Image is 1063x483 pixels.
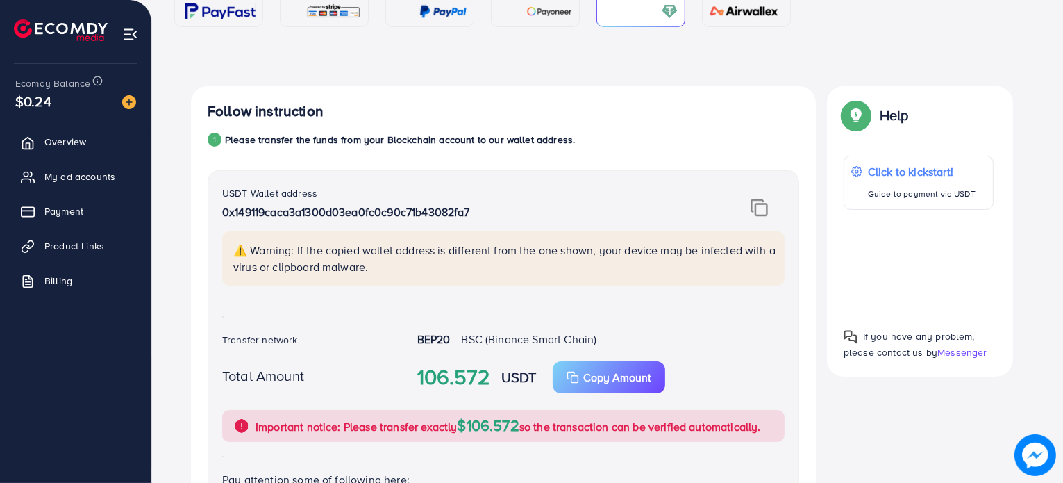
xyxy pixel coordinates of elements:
span: BSC (Binance Smart Chain) [461,331,596,347]
a: Product Links [10,232,141,260]
span: Payment [44,204,83,218]
img: card [185,3,256,19]
p: Please transfer the funds from your Blockchain account to our wallet address. [225,131,575,148]
img: card [419,3,467,19]
p: Help [880,107,909,124]
img: image [1014,434,1056,476]
p: ⚠️ Warning: If the copied wallet address is different from the one shown, your device may be infe... [233,242,776,275]
img: logo [14,19,108,41]
span: Product Links [44,239,104,253]
p: Important notice: Please transfer exactly so the transaction can be verified automatically. [256,417,761,435]
img: Popup guide [844,330,857,344]
span: Messenger [937,345,987,359]
p: 0x149119caca3a1300d03ea0fc0c90c71b43082fa7 [222,204,687,220]
label: Total Amount [222,366,304,386]
h4: Follow instruction [208,103,324,120]
span: If you have any problem, please contact us by [844,329,975,359]
img: card [526,3,572,19]
a: Overview [10,128,141,156]
strong: 106.572 [417,362,490,393]
img: img [751,199,768,217]
img: image [122,95,136,109]
strong: USDT [501,367,537,387]
img: card [662,3,678,19]
a: My ad accounts [10,163,141,190]
label: Transfer network [222,333,298,347]
a: Billing [10,267,141,295]
strong: BEP20 [417,331,451,347]
img: alert [233,418,250,434]
img: card [705,3,783,19]
a: Payment [10,197,141,225]
span: My ad accounts [44,170,115,183]
button: Copy Amount [553,361,665,393]
p: Click to kickstart! [868,163,976,180]
p: Copy Amount [583,369,651,386]
span: Ecomdy Balance [15,76,90,90]
p: Guide to payment via USDT [868,186,976,202]
span: Billing [44,274,72,288]
div: 1 [208,133,221,147]
span: Overview [44,135,86,149]
label: USDT Wallet address [222,186,317,200]
span: $0.24 [15,91,51,111]
img: Popup guide [844,103,869,128]
img: menu [122,26,138,42]
img: card [306,3,361,19]
span: $106.572 [458,414,519,436]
